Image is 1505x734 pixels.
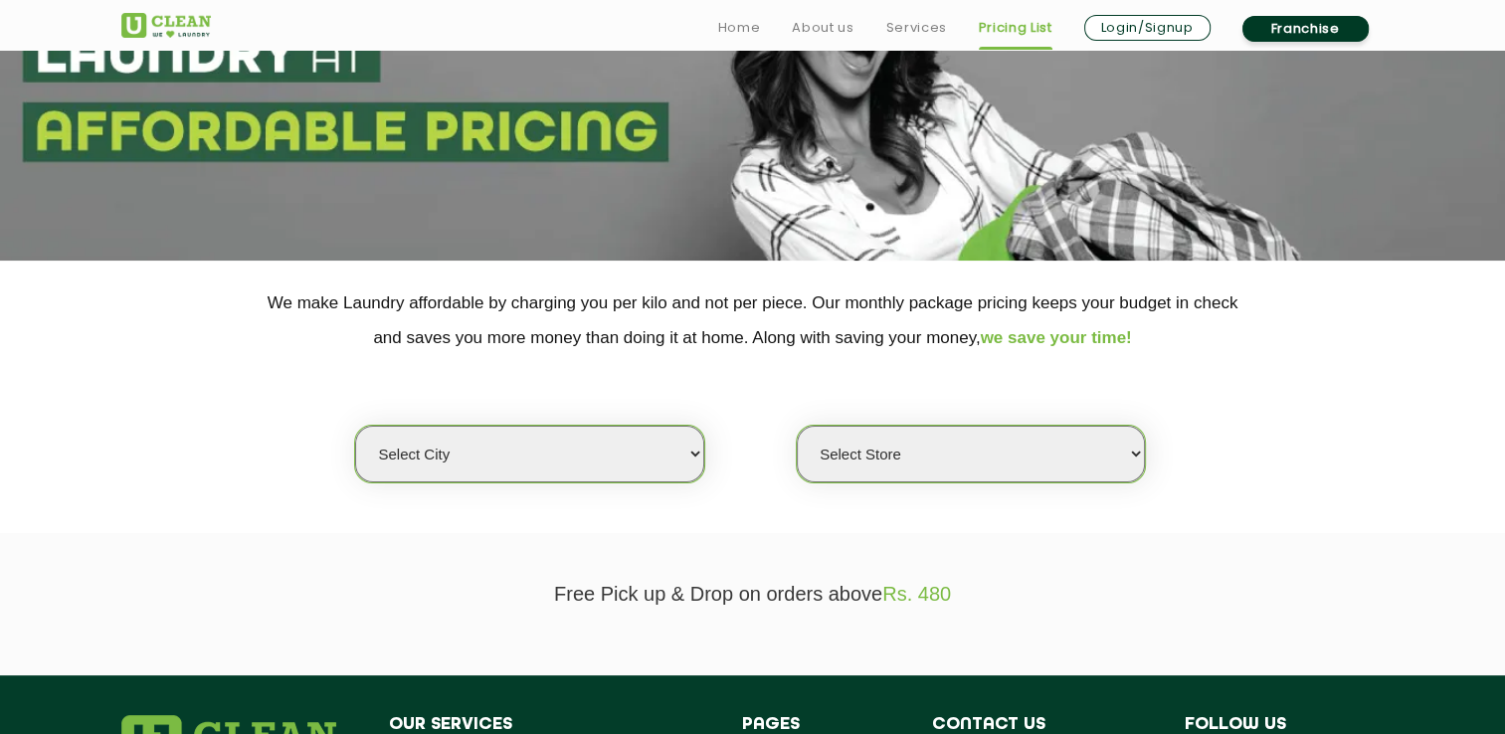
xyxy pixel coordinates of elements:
a: Services [885,16,946,40]
a: Login/Signup [1084,15,1211,41]
p: Free Pick up & Drop on orders above [121,583,1385,606]
img: UClean Laundry and Dry Cleaning [121,13,211,38]
a: Franchise [1242,16,1369,42]
span: we save your time! [981,328,1132,347]
p: We make Laundry affordable by charging you per kilo and not per piece. Our monthly package pricin... [121,285,1385,355]
span: Rs. 480 [882,583,951,605]
a: Pricing List [979,16,1052,40]
a: About us [792,16,853,40]
a: Home [718,16,761,40]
